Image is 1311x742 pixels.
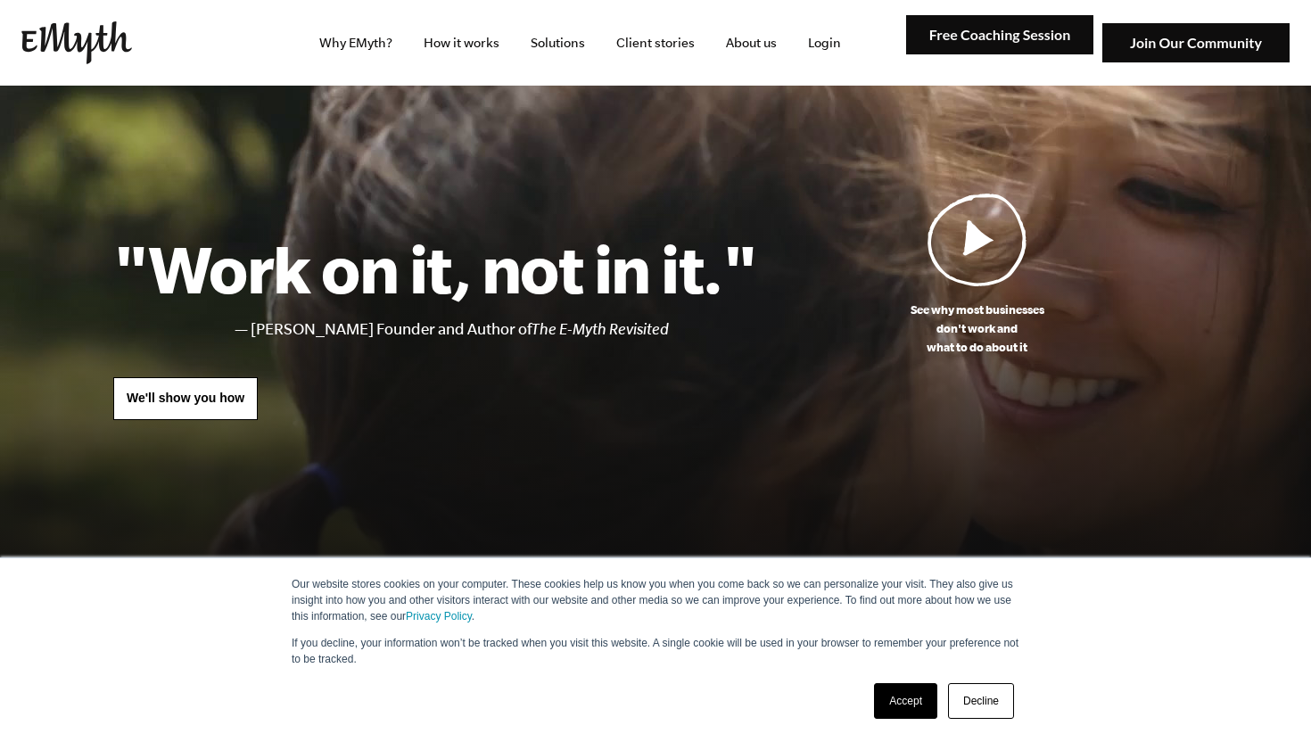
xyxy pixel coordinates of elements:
[127,391,244,405] span: We'll show you how
[113,377,258,420] a: We'll show you how
[532,320,669,338] i: The E-Myth Revisited
[292,576,1019,624] p: Our website stores cookies on your computer. These cookies help us know you when you come back so...
[906,15,1093,55] img: Free Coaching Session
[251,317,756,342] li: [PERSON_NAME] Founder and Author of
[756,301,1198,357] p: See why most businesses don't work and what to do about it
[948,683,1014,719] a: Decline
[292,635,1019,667] p: If you decline, your information won’t be tracked when you visit this website. A single cookie wi...
[874,683,937,719] a: Accept
[21,21,132,64] img: EMyth
[113,229,756,308] h1: "Work on it, not in it."
[756,193,1198,357] a: See why most businessesdon't work andwhat to do about it
[1102,23,1290,63] img: Join Our Community
[406,610,472,622] a: Privacy Policy
[928,193,1027,286] img: Play Video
